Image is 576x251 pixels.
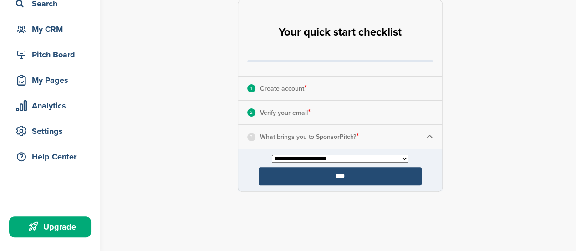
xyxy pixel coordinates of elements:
p: Create account [260,82,307,94]
a: Help Center [9,146,91,167]
h2: Your quick start checklist [279,22,402,42]
div: 2 [247,108,255,117]
div: Settings [14,123,91,139]
a: Settings [9,121,91,142]
img: Checklist arrow 1 [426,133,433,140]
div: 3 [247,133,255,141]
div: Analytics [14,97,91,114]
div: 1 [247,84,255,92]
div: Upgrade [14,219,91,235]
p: Verify your email [260,107,311,118]
a: My CRM [9,19,91,40]
a: Analytics [9,95,91,116]
div: Help Center [14,149,91,165]
p: What brings you to SponsorPitch? [260,131,359,143]
a: My Pages [9,70,91,91]
div: Pitch Board [14,46,91,63]
a: Pitch Board [9,44,91,65]
div: My Pages [14,72,91,88]
a: Upgrade [9,216,91,237]
div: My CRM [14,21,91,37]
